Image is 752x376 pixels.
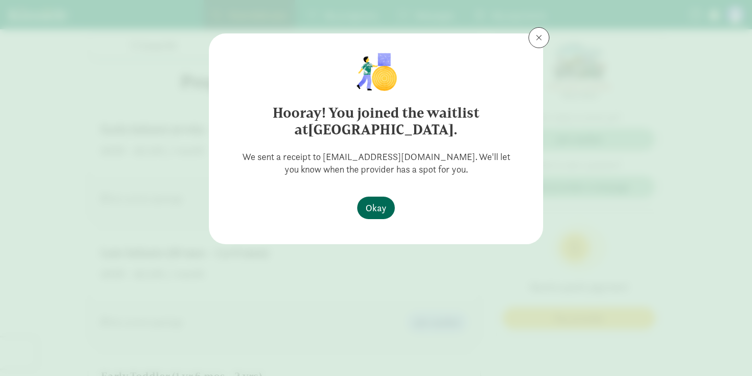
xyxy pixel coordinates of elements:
[350,50,402,92] img: illustration-child1.png
[230,105,522,138] h6: Hooray! You joined the waitlist at
[226,151,526,176] p: We sent a receipt to [EMAIL_ADDRESS][DOMAIN_NAME]. We'll let you know when the provider has a spo...
[308,121,457,138] strong: [GEOGRAPHIC_DATA].
[357,197,395,219] button: Okay
[366,201,386,215] span: Okay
